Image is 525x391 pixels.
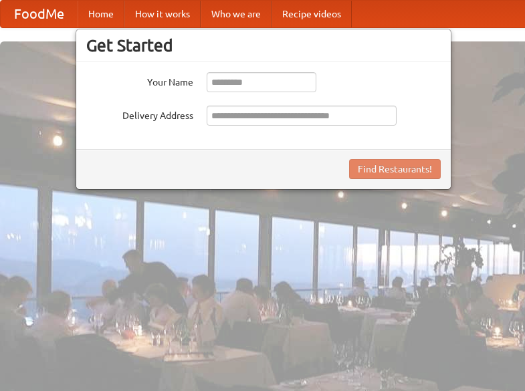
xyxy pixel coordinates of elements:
[86,72,193,89] label: Your Name
[86,106,193,122] label: Delivery Address
[86,35,441,55] h3: Get Started
[349,159,441,179] button: Find Restaurants!
[124,1,201,27] a: How it works
[78,1,124,27] a: Home
[1,1,78,27] a: FoodMe
[201,1,272,27] a: Who we are
[272,1,352,27] a: Recipe videos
